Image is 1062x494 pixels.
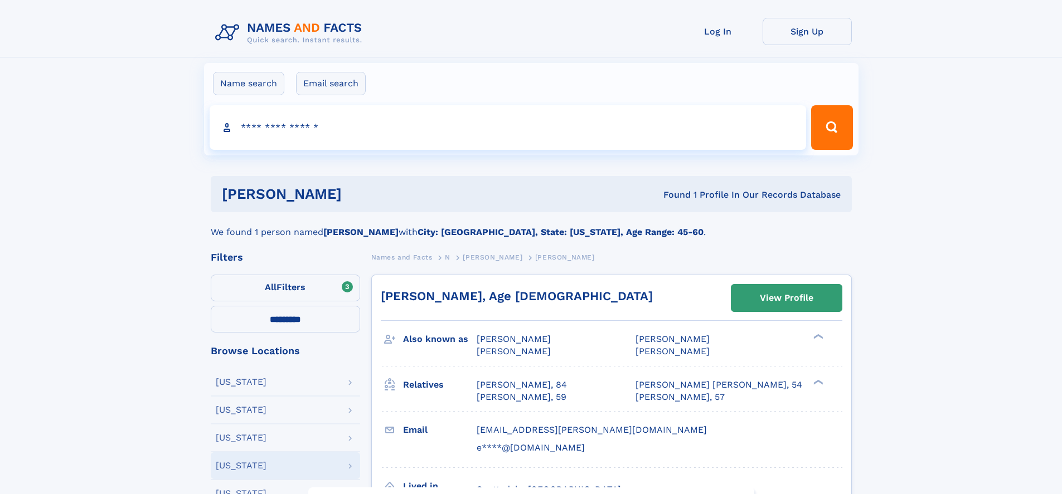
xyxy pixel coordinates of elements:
div: [US_STATE] [216,378,266,387]
a: [PERSON_NAME], 57 [636,391,725,403]
a: View Profile [731,285,842,311]
span: N [445,253,450,261]
div: Filters [211,252,360,262]
button: Search Button [811,105,852,150]
a: [PERSON_NAME], 84 [477,379,567,391]
a: [PERSON_NAME] [PERSON_NAME], 54 [636,379,802,391]
span: [PERSON_NAME] [477,346,551,356]
a: Log In [673,18,763,45]
b: City: [GEOGRAPHIC_DATA], State: [US_STATE], Age Range: 45-60 [418,227,704,237]
a: Names and Facts [371,250,433,264]
div: Browse Locations [211,346,360,356]
span: [PERSON_NAME] [535,253,595,261]
span: [PERSON_NAME] [636,334,710,344]
div: ❯ [811,333,824,340]
div: View Profile [760,285,813,311]
div: [US_STATE] [216,461,266,470]
label: Email search [296,72,366,95]
span: All [265,282,277,292]
div: Found 1 Profile In Our Records Database [502,189,841,201]
input: search input [210,105,807,150]
a: [PERSON_NAME] [463,250,522,264]
div: ❯ [811,378,824,385]
h1: [PERSON_NAME] [222,187,503,201]
span: [EMAIL_ADDRESS][PERSON_NAME][DOMAIN_NAME] [477,424,707,435]
span: [PERSON_NAME] [636,346,710,356]
a: Sign Up [763,18,852,45]
img: Logo Names and Facts [211,18,371,48]
span: [PERSON_NAME] [463,253,522,261]
div: [US_STATE] [216,405,266,414]
a: N [445,250,450,264]
label: Name search [213,72,284,95]
span: [PERSON_NAME] [477,334,551,344]
a: [PERSON_NAME], Age [DEMOGRAPHIC_DATA] [381,289,653,303]
h3: Relatives [403,375,477,394]
b: [PERSON_NAME] [323,227,399,237]
label: Filters [211,275,360,301]
h3: Also known as [403,330,477,349]
div: [US_STATE] [216,433,266,442]
a: [PERSON_NAME], 59 [477,391,566,403]
div: We found 1 person named with . [211,212,852,239]
h3: Email [403,420,477,439]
